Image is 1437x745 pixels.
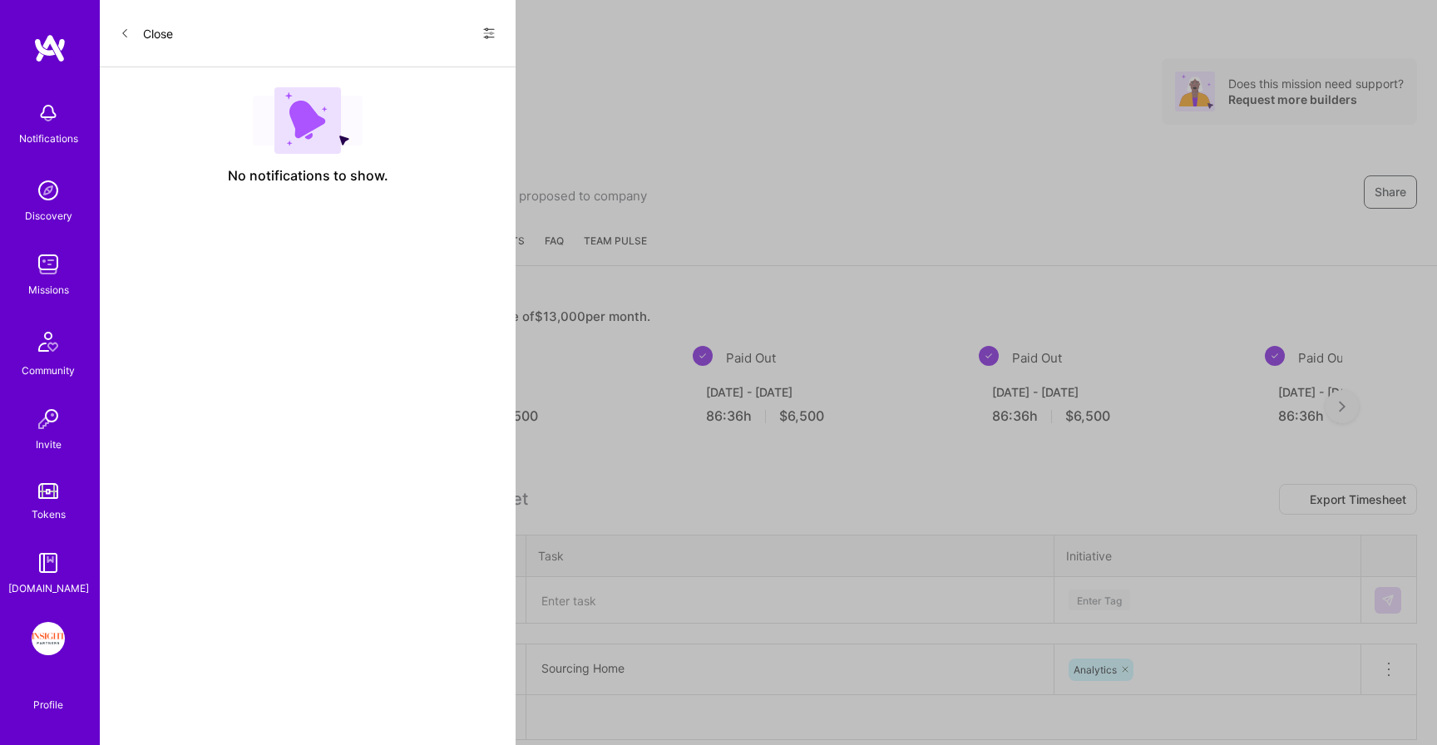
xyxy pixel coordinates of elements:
div: Discovery [25,207,72,224]
div: [DOMAIN_NAME] [8,580,89,597]
img: Invite [32,402,65,436]
img: tokens [38,483,58,499]
span: No notifications to show. [228,167,388,185]
div: Community [22,362,75,379]
img: bell [32,96,65,130]
div: Notifications [19,130,78,147]
img: Community [28,322,68,362]
img: Insight Partners: Data & AI - Sourcing [32,622,65,655]
img: guide book [32,546,65,580]
img: empty [253,87,363,154]
a: Insight Partners: Data & AI - Sourcing [27,622,69,655]
img: discovery [32,174,65,207]
div: Missions [28,281,69,298]
div: Profile [33,696,63,712]
button: Close [120,20,173,47]
img: teamwork [32,248,65,281]
div: Tokens [32,506,66,523]
img: logo [33,33,67,63]
a: Profile [27,678,69,712]
div: Invite [36,436,62,453]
